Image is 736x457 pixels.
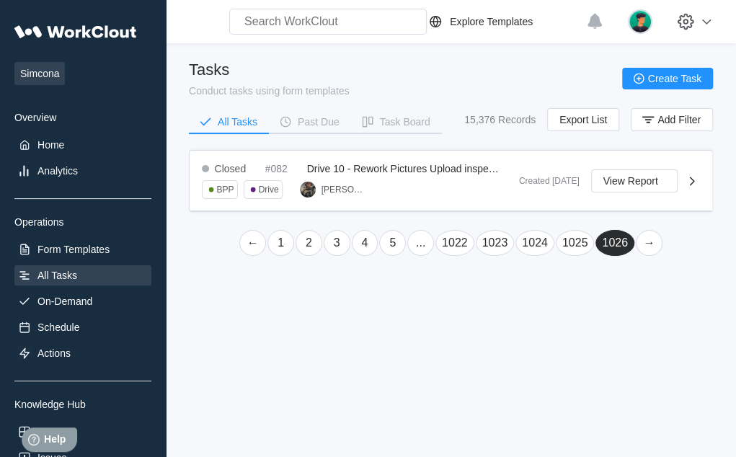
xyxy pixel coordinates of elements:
a: All Tasks [14,265,151,285]
a: ... [407,230,434,256]
a: Page 1026 is your current page [595,230,634,256]
a: Page 3 [324,230,350,256]
div: Past Due [298,117,340,127]
div: Actions [37,347,71,359]
span: View Report [603,176,658,186]
a: Home [14,135,151,155]
div: Task Board [380,117,430,127]
a: Explore Templates [427,13,579,30]
div: BPP [217,185,234,195]
a: Previous page [239,230,266,256]
div: Home [37,139,64,151]
span: Add Filter [657,115,701,125]
div: Conduct tasks using form templates [189,85,350,97]
img: Screenshot_20240209_180043_Facebook_resized2.jpg [300,182,316,198]
button: Add Filter [631,108,713,131]
span: Drive 10 - Rework Pictures Upload inspection [307,163,510,174]
div: Created [DATE] [507,176,580,186]
div: On-Demand [37,296,92,307]
a: Page 4 [352,230,378,256]
button: Export List [547,108,619,131]
div: Form Templates [37,244,110,255]
div: All Tasks [218,117,257,127]
button: Past Due [269,111,351,133]
a: Page 1023 [476,230,515,256]
img: user.png [628,9,652,34]
button: View Report [591,169,678,192]
div: Tasks [189,61,350,79]
a: Page 1 [267,230,294,256]
div: 15,376 Records [464,114,536,125]
button: All Tasks [189,111,269,133]
span: Simcona [14,62,65,85]
a: On-Demand [14,291,151,311]
a: Closed#082Drive 10 - Rework Pictures Upload inspectionBPPDrive[PERSON_NAME]Created [DATE]View Report [190,151,712,211]
a: Analytics [14,161,151,181]
a: Form Templates [14,239,151,259]
a: Page 1024 [515,230,554,256]
div: #082 [265,163,301,174]
a: Page 1025 [556,230,595,256]
button: Create Task [622,68,713,89]
div: Closed [215,163,247,174]
a: Assets [14,422,151,442]
div: Overview [14,112,151,123]
div: Operations [14,216,151,228]
a: Page 2 [296,230,322,256]
a: Page 5 [379,230,406,256]
input: Search WorkClout [229,9,427,35]
a: Page 1022 [435,230,474,256]
button: Task Board [351,111,442,133]
a: Actions [14,343,151,363]
span: Create Task [648,74,701,84]
div: Schedule [37,321,79,333]
div: [PERSON_NAME] [322,185,366,195]
span: Export List [559,115,607,125]
a: Next page [636,230,662,256]
div: All Tasks [37,270,77,281]
a: Schedule [14,317,151,337]
div: Knowledge Hub [14,399,151,410]
div: Explore Templates [450,16,533,27]
div: Drive [259,185,279,195]
div: Analytics [37,165,78,177]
